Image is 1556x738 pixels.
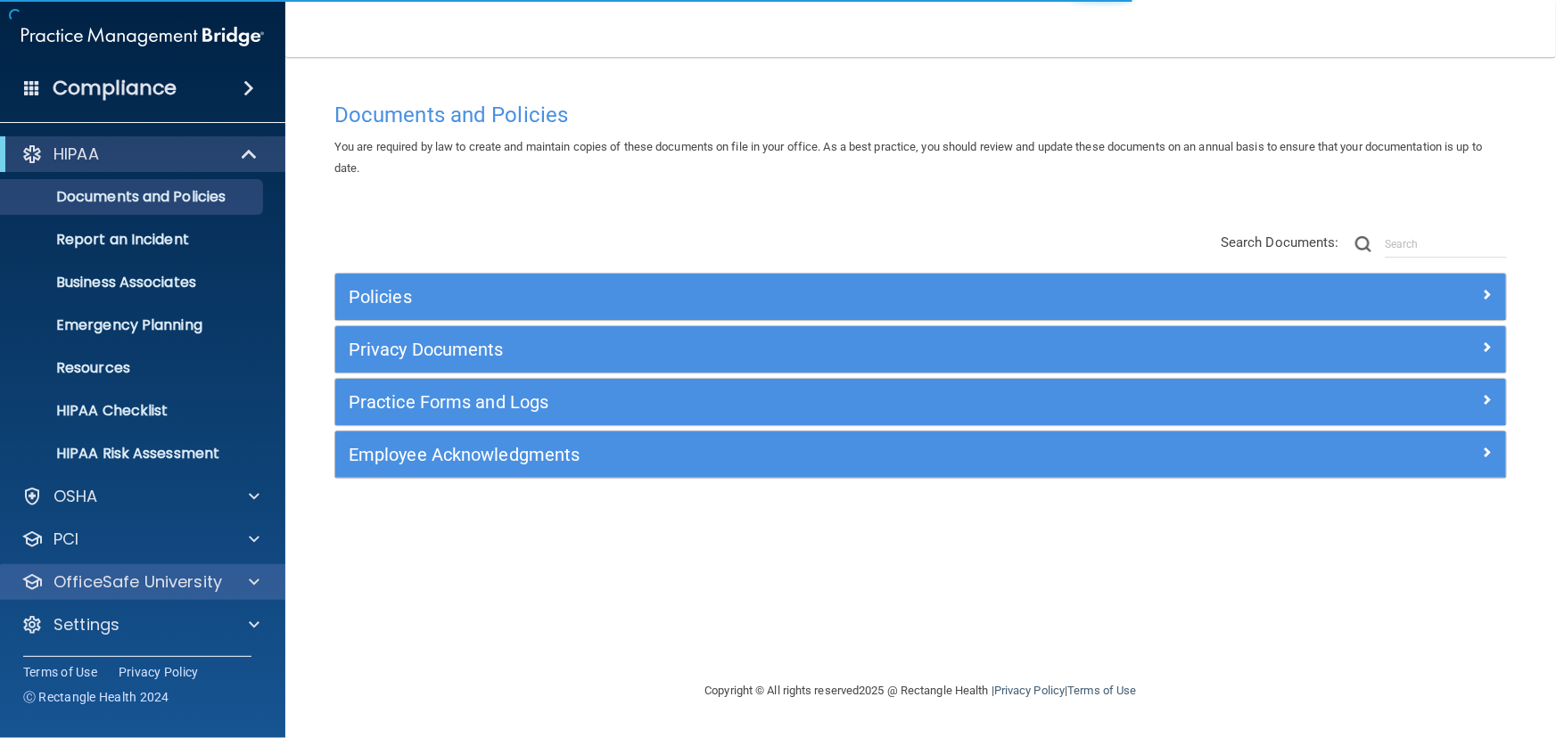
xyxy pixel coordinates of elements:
[596,662,1247,719] div: Copyright © All rights reserved 2025 @ Rectangle Health | |
[1355,236,1371,252] img: ic-search.3b580494.png
[1067,684,1136,697] a: Terms of Use
[349,335,1493,364] a: Privacy Documents
[21,529,259,550] a: PCI
[23,688,169,706] span: Ⓒ Rectangle Health 2024
[12,274,255,291] p: Business Associates
[1221,234,1339,250] span: Search Documents:
[349,287,1200,307] h5: Policies
[54,143,99,165] p: HIPAA
[54,486,98,507] p: OSHA
[21,486,259,507] a: OSHA
[12,359,255,377] p: Resources
[994,684,1065,697] a: Privacy Policy
[54,571,222,593] p: OfficeSafe University
[21,614,259,635] a: Settings
[349,392,1200,412] h5: Practice Forms and Logs
[349,283,1493,311] a: Policies
[21,143,259,165] a: HIPAA
[334,140,1482,175] span: You are required by law to create and maintain copies of these documents on file in your office. ...
[349,445,1200,464] h5: Employee Acknowledgments
[12,316,255,334] p: Emergency Planning
[349,440,1493,469] a: Employee Acknowledgments
[54,614,119,635] p: Settings
[349,340,1200,359] h5: Privacy Documents
[21,571,259,593] a: OfficeSafe University
[12,231,255,249] p: Report an Incident
[1385,231,1507,258] input: Search
[334,103,1507,127] h4: Documents and Policies
[12,402,255,420] p: HIPAA Checklist
[21,19,264,54] img: PMB logo
[23,663,97,681] a: Terms of Use
[119,663,199,681] a: Privacy Policy
[53,76,177,101] h4: Compliance
[12,188,255,206] p: Documents and Policies
[349,388,1493,416] a: Practice Forms and Logs
[54,529,78,550] p: PCI
[12,445,255,463] p: HIPAA Risk Assessment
